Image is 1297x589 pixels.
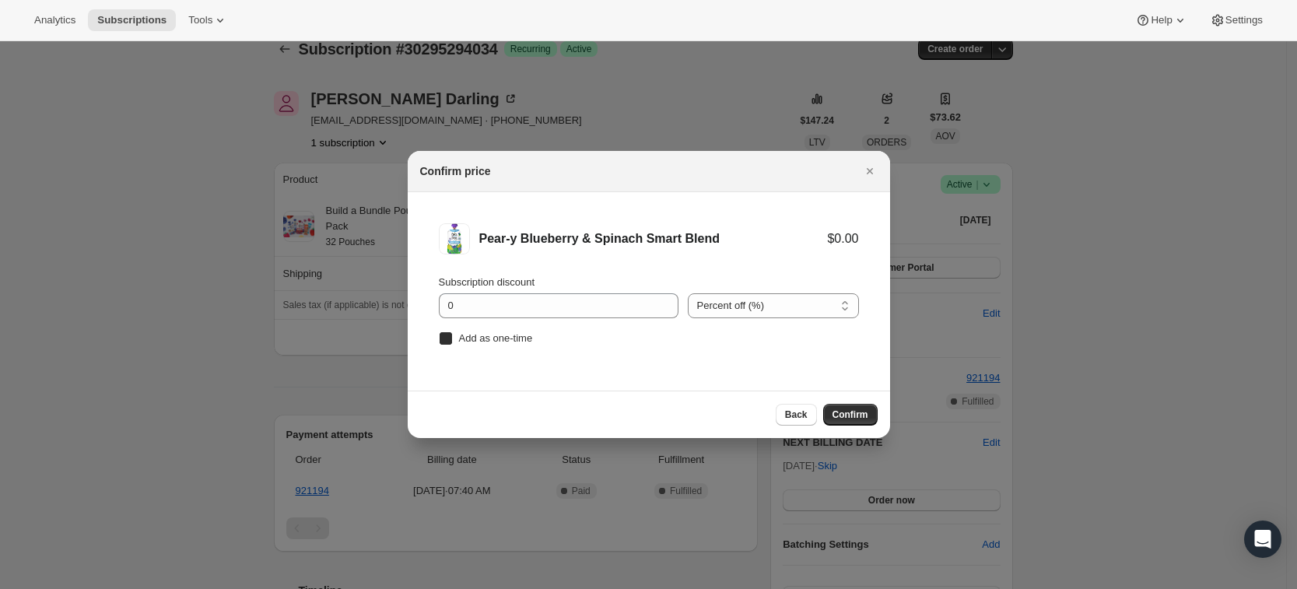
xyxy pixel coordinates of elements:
[479,231,828,247] div: Pear-y Blueberry & Spinach Smart Blend
[25,9,85,31] button: Analytics
[1151,14,1172,26] span: Help
[179,9,237,31] button: Tools
[776,404,817,426] button: Back
[459,332,533,344] span: Add as one-time
[827,231,858,247] div: $0.00
[859,160,881,182] button: Close
[88,9,176,31] button: Subscriptions
[823,404,878,426] button: Confirm
[439,223,470,254] img: Pear-y Blueberry & Spinach Smart Blend
[420,163,491,179] h2: Confirm price
[1201,9,1272,31] button: Settings
[34,14,75,26] span: Analytics
[188,14,212,26] span: Tools
[1126,9,1197,31] button: Help
[1244,521,1281,558] div: Open Intercom Messenger
[439,276,535,288] span: Subscription discount
[785,408,808,421] span: Back
[833,408,868,421] span: Confirm
[1225,14,1263,26] span: Settings
[97,14,167,26] span: Subscriptions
